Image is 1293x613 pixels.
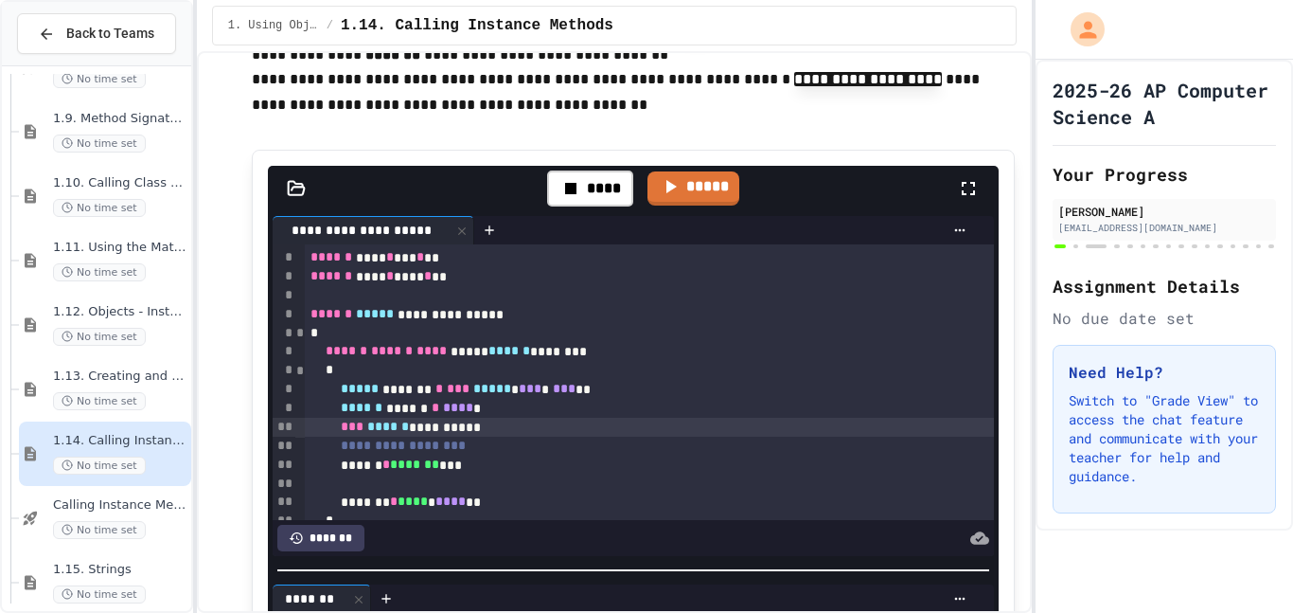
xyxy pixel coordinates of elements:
[1053,307,1276,330] div: No due date set
[53,433,187,449] span: 1.14. Calling Instance Methods
[1058,203,1270,220] div: [PERSON_NAME]
[53,586,146,604] span: No time set
[228,18,319,33] span: 1. Using Objects and Methods
[53,240,187,256] span: 1.11. Using the Math Class
[53,304,187,320] span: 1.12. Objects - Instances of Classes
[53,70,146,88] span: No time set
[1069,361,1260,384] h3: Need Help?
[53,497,187,514] span: Calling Instance Methods - Topic 1.14
[53,328,146,346] span: No time set
[1053,273,1276,299] h2: Assignment Details
[53,135,146,153] span: No time set
[53,263,146,281] span: No time set
[53,369,187,385] span: 1.13. Creating and Initializing Objects: Constructors
[53,175,187,191] span: 1.10. Calling Class Methods
[53,111,187,127] span: 1.9. Method Signatures
[53,199,146,217] span: No time set
[1051,8,1109,51] div: My Account
[66,24,154,44] span: Back to Teams
[341,14,613,37] span: 1.14. Calling Instance Methods
[1053,77,1276,130] h1: 2025-26 AP Computer Science A
[53,521,146,539] span: No time set
[327,18,333,33] span: /
[1058,221,1270,235] div: [EMAIL_ADDRESS][DOMAIN_NAME]
[1069,391,1260,486] p: Switch to "Grade View" to access the chat feature and communicate with your teacher for help and ...
[53,562,187,578] span: 1.15. Strings
[1053,161,1276,188] h2: Your Progress
[17,13,176,54] button: Back to Teams
[53,457,146,475] span: No time set
[53,392,146,410] span: No time set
